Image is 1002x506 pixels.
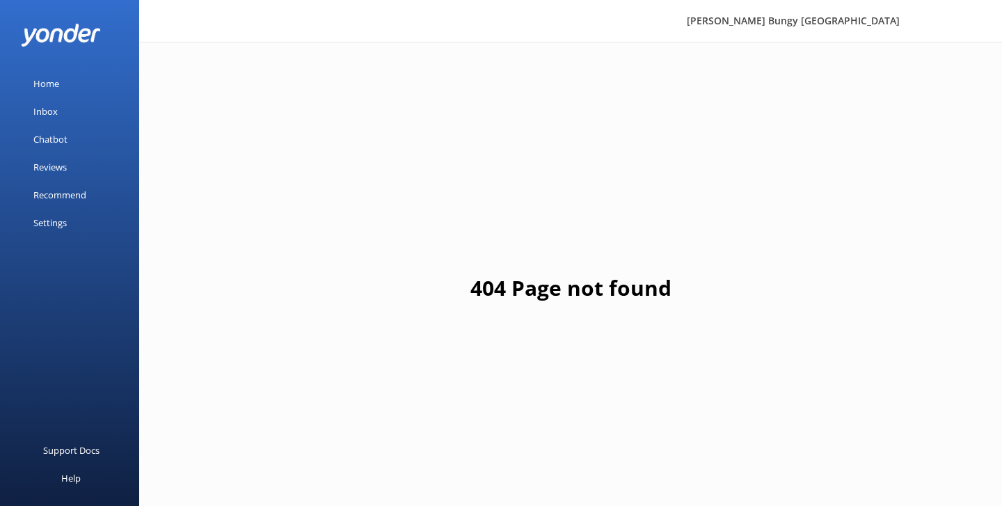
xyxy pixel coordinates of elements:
div: Support Docs [43,436,100,464]
div: Reviews [33,153,67,181]
span: [PERSON_NAME] Bungy [GEOGRAPHIC_DATA] [687,14,900,27]
h1: 404 Page not found [470,271,671,305]
div: Settings [33,209,67,237]
div: Inbox [33,97,58,125]
img: yonder-white-logo.png [21,24,101,47]
div: Home [33,70,59,97]
div: Recommend [33,181,86,209]
div: Help [61,464,81,492]
div: Chatbot [33,125,67,153]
